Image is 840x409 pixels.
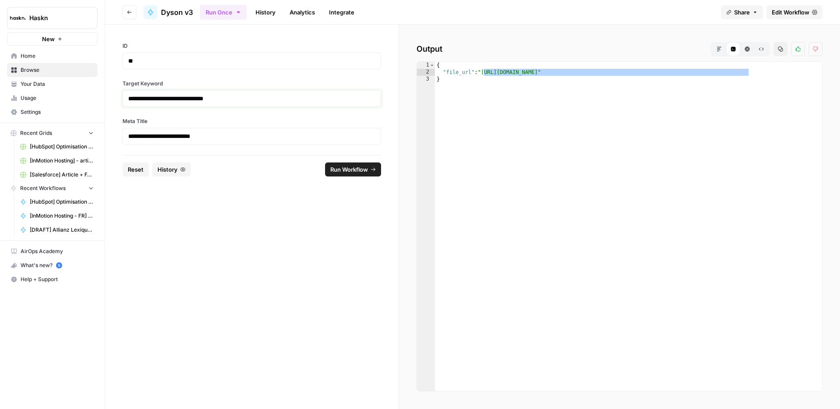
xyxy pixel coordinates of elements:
[56,262,62,268] a: 5
[324,5,360,19] a: Integrate
[21,66,94,74] span: Browse
[30,157,94,165] span: [InMotion Hosting] - article de blog 2000 mots
[734,8,750,17] span: Share
[30,212,94,220] span: [InMotion Hosting - FR] - article de blog 2000 mots
[766,5,822,19] a: Edit Workflow
[21,52,94,60] span: Home
[161,7,193,18] span: Dyson v3
[330,165,368,174] span: Run Workflow
[143,5,193,19] a: Dyson v3
[325,162,381,176] button: Run Workflow
[122,162,149,176] button: Reset
[7,32,98,46] button: New
[7,127,98,140] button: Recent Grids
[7,258,98,272] button: What's new? 5
[284,5,320,19] a: Analytics
[417,62,435,69] div: 1
[772,8,809,17] span: Edit Workflow
[417,69,435,76] div: 2
[7,182,98,195] button: Recent Workflows
[7,244,98,258] a: AirOps Academy
[200,5,247,20] button: Run Once
[152,162,191,176] button: History
[417,76,435,83] div: 3
[7,259,97,272] div: What's new?
[16,195,98,209] a: [HubSpot] Optimisation - Articles de blog
[122,80,381,88] label: Target Keyword
[20,129,52,137] span: Recent Grids
[21,108,94,116] span: Settings
[157,165,178,174] span: History
[128,165,143,174] span: Reset
[21,275,94,283] span: Help + Support
[250,5,281,19] a: History
[7,77,98,91] a: Your Data
[21,247,94,255] span: AirOps Academy
[7,7,98,29] button: Workspace: Haskn
[30,198,94,206] span: [HubSpot] Optimisation - Articles de blog
[7,63,98,77] a: Browse
[58,263,60,268] text: 5
[21,80,94,88] span: Your Data
[16,168,98,182] a: [Salesforce] Article + FAQ + Posts RS
[16,140,98,154] a: [HubSpot] Optimisation - Articles de blog
[122,42,381,50] label: ID
[16,154,98,168] a: [InMotion Hosting] - article de blog 2000 mots
[7,91,98,105] a: Usage
[721,5,763,19] button: Share
[16,209,98,223] a: [InMotion Hosting - FR] - article de blog 2000 mots
[7,105,98,119] a: Settings
[30,143,94,151] span: [HubSpot] Optimisation - Articles de blog
[21,94,94,102] span: Usage
[122,117,381,125] label: Meta Title
[29,14,82,22] span: Haskn
[30,171,94,179] span: [Salesforce] Article + FAQ + Posts RS
[7,49,98,63] a: Home
[30,226,94,234] span: [DRAFT] Allianz Lexique - 2.0 - Emprunteur - août 2025
[430,62,434,69] span: Toggle code folding, rows 1 through 3
[16,223,98,237] a: [DRAFT] Allianz Lexique - 2.0 - Emprunteur - août 2025
[20,184,66,192] span: Recent Workflows
[7,272,98,286] button: Help + Support
[10,10,26,26] img: Haskn Logo
[42,35,55,43] span: New
[416,42,822,56] h2: Output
